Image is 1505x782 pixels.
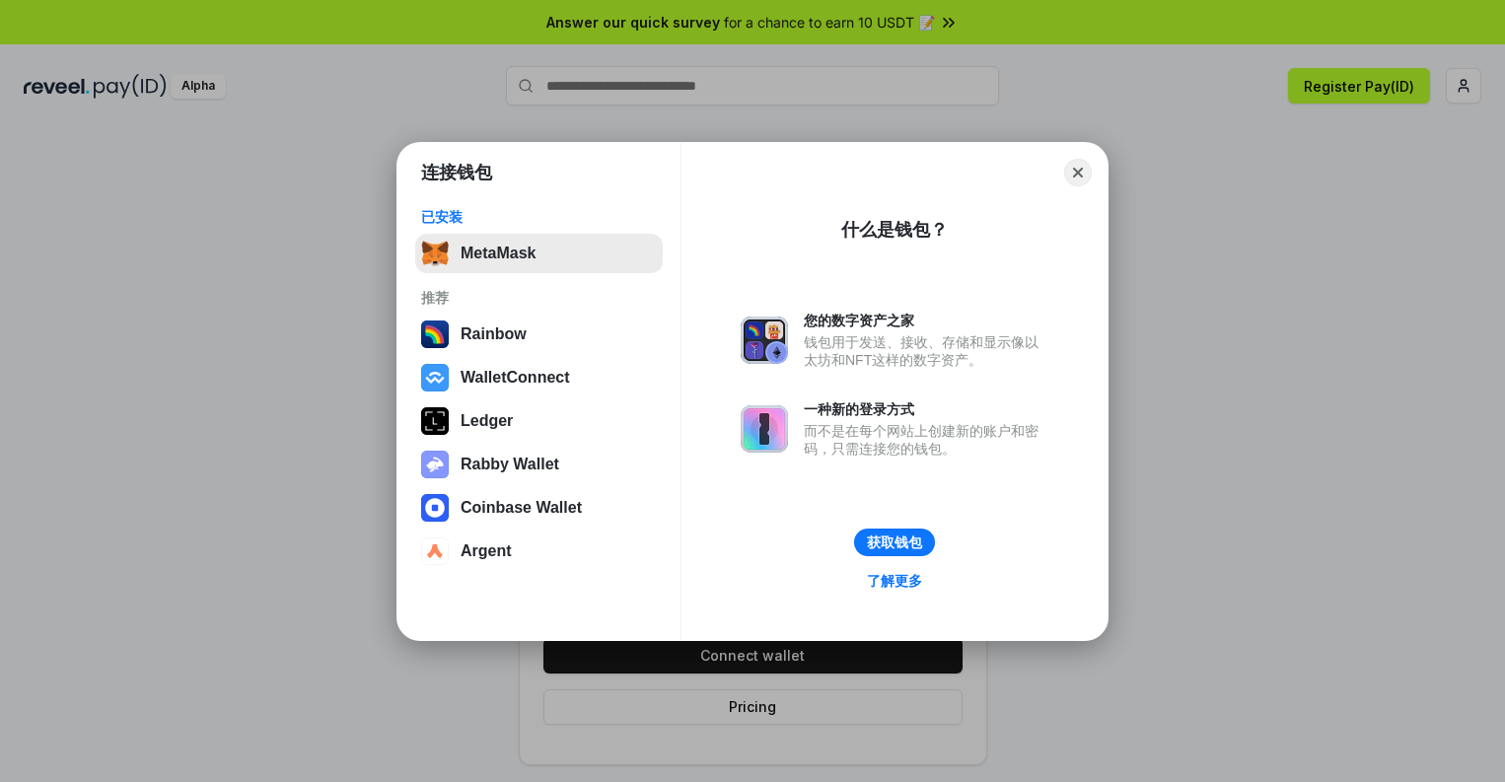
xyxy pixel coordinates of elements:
img: svg+xml,%3Csvg%20width%3D%2228%22%20height%3D%2228%22%20viewBox%3D%220%200%2028%2028%22%20fill%3D... [421,364,449,391]
div: MetaMask [461,245,536,262]
img: svg+xml,%3Csvg%20fill%3D%22none%22%20height%3D%2233%22%20viewBox%3D%220%200%2035%2033%22%20width%... [421,240,449,267]
div: Argent [461,542,512,560]
img: svg+xml,%3Csvg%20width%3D%2228%22%20height%3D%2228%22%20viewBox%3D%220%200%2028%2028%22%20fill%3D... [421,537,449,565]
button: WalletConnect [415,358,663,397]
div: 您的数字资产之家 [804,312,1048,329]
img: svg+xml,%3Csvg%20xmlns%3D%22http%3A%2F%2Fwww.w3.org%2F2000%2Fsvg%22%20fill%3D%22none%22%20viewBox... [741,405,788,453]
img: svg+xml,%3Csvg%20xmlns%3D%22http%3A%2F%2Fwww.w3.org%2F2000%2Fsvg%22%20fill%3D%22none%22%20viewBox... [741,317,788,364]
h1: 连接钱包 [421,161,492,184]
img: svg+xml,%3Csvg%20xmlns%3D%22http%3A%2F%2Fwww.w3.org%2F2000%2Fsvg%22%20width%3D%2228%22%20height%3... [421,407,449,435]
div: Ledger [461,412,513,430]
a: 了解更多 [855,568,934,594]
button: Rainbow [415,315,663,354]
div: Rainbow [461,325,527,343]
div: 已安装 [421,208,657,226]
button: Ledger [415,401,663,441]
button: Coinbase Wallet [415,488,663,528]
div: 什么是钱包？ [841,218,948,242]
button: Rabby Wallet [415,445,663,484]
button: MetaMask [415,234,663,273]
div: Rabby Wallet [461,456,559,473]
img: svg+xml,%3Csvg%20xmlns%3D%22http%3A%2F%2Fwww.w3.org%2F2000%2Fsvg%22%20fill%3D%22none%22%20viewBox... [421,451,449,478]
div: WalletConnect [461,369,570,387]
div: 推荐 [421,289,657,307]
img: svg+xml,%3Csvg%20width%3D%2228%22%20height%3D%2228%22%20viewBox%3D%220%200%2028%2028%22%20fill%3D... [421,494,449,522]
div: 而不是在每个网站上创建新的账户和密码，只需连接您的钱包。 [804,422,1048,458]
button: Close [1064,159,1092,186]
img: svg+xml,%3Csvg%20width%3D%22120%22%20height%3D%22120%22%20viewBox%3D%220%200%20120%20120%22%20fil... [421,320,449,348]
button: 获取钱包 [854,529,935,556]
div: 一种新的登录方式 [804,400,1048,418]
div: 获取钱包 [867,533,922,551]
button: Argent [415,532,663,571]
div: 钱包用于发送、接收、存储和显示像以太坊和NFT这样的数字资产。 [804,333,1048,369]
div: 了解更多 [867,572,922,590]
div: Coinbase Wallet [461,499,582,517]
